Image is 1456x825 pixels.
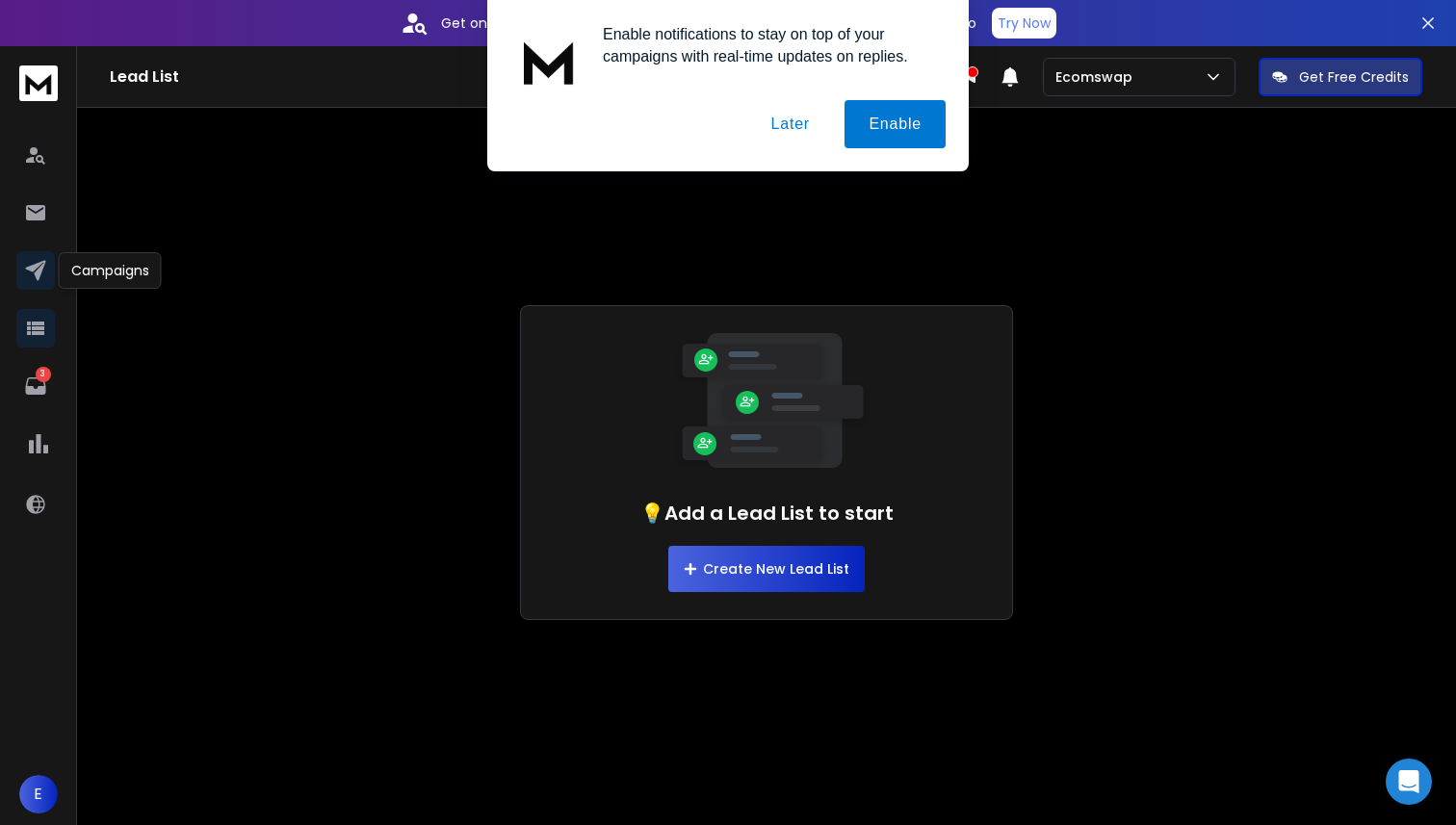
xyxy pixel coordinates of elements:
h1: 💡Add a Lead List to start [640,500,894,527]
div: Campaigns [59,252,162,289]
img: notification icon [510,23,587,100]
p: 3 [36,367,51,382]
a: 3 [16,367,55,405]
button: Create New Lead List [668,546,865,592]
button: E [19,775,58,813]
button: Later [746,100,833,148]
div: Open Intercom Messenger [1386,759,1432,805]
div: Enable notifications to stay on top of your campaigns with real-time updates on replies. [587,23,946,67]
button: Enable [845,100,946,148]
